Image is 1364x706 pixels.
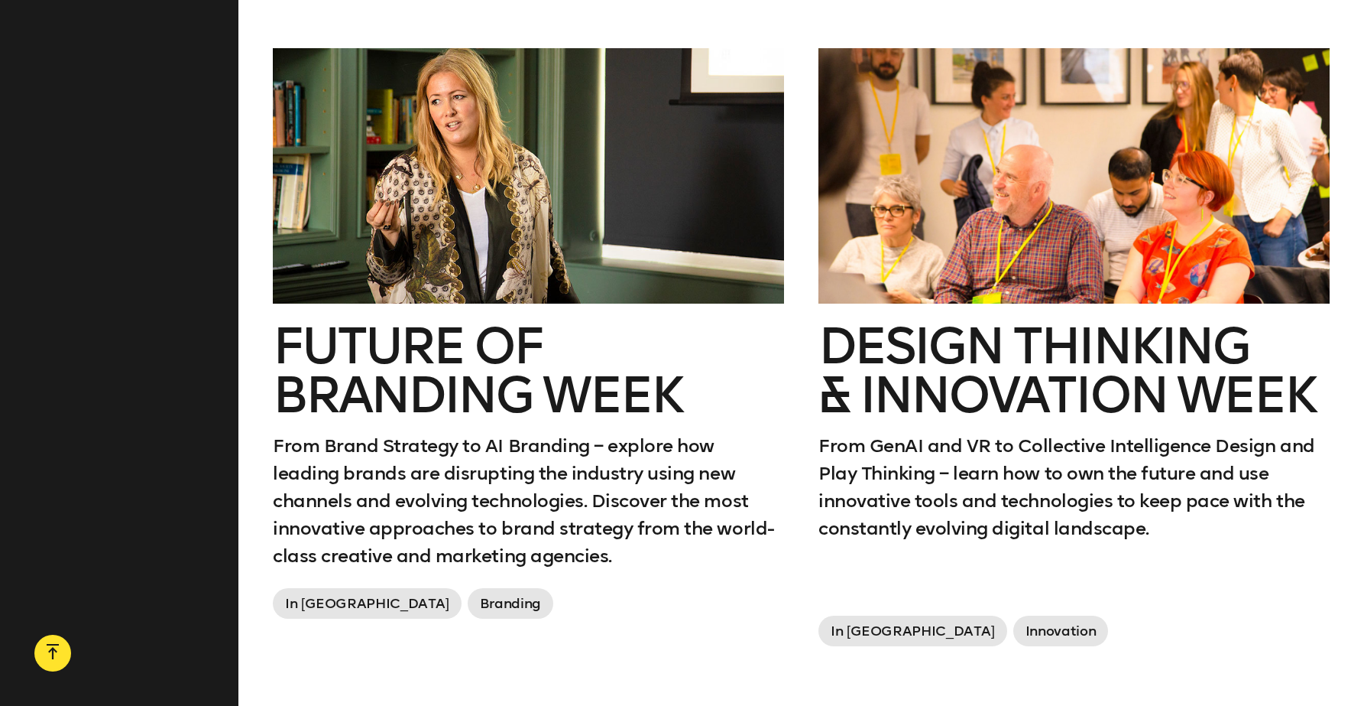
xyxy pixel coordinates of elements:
[818,432,1330,542] p: From GenAI and VR to Collective Intelligence Design and Play Thinking – learn how to own the futu...
[273,588,462,619] span: In [GEOGRAPHIC_DATA]
[818,48,1330,653] a: Design Thinking & innovation WeekFrom GenAI and VR to Collective Intelligence Design and Play Thi...
[273,432,784,570] p: From Brand Strategy to AI Branding – explore how leading brands are disrupting the industry using...
[818,322,1330,420] h2: Design Thinking & innovation Week
[273,322,784,420] h2: Future of branding week
[818,616,1007,646] span: In [GEOGRAPHIC_DATA]
[1013,616,1108,646] span: Innovation
[468,588,553,619] span: Branding
[273,48,784,626] a: Future of branding weekFrom Brand Strategy to AI Branding – explore how leading brands are disrup...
